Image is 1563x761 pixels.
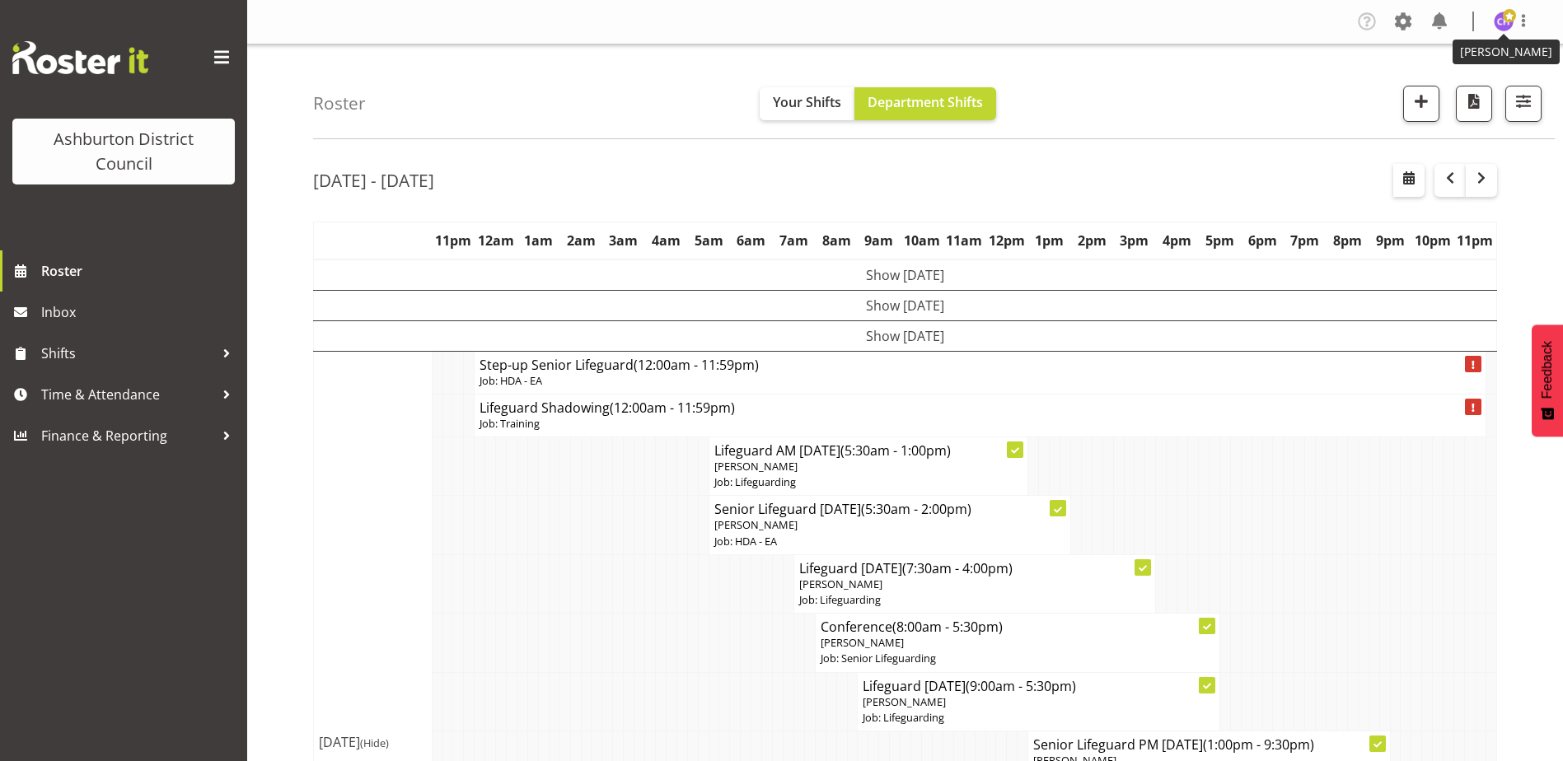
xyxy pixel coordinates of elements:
p: Job: Lifeguarding [714,474,1023,490]
th: 4pm [1156,222,1199,259]
p: Job: HDA - EA [714,534,1065,549]
button: Department Shifts [854,87,996,120]
th: 11pm [1454,222,1497,259]
span: Your Shifts [773,93,841,111]
img: Rosterit website logo [12,41,148,74]
th: 11pm [432,222,475,259]
th: 6pm [1241,222,1284,259]
th: 2am [559,222,602,259]
th: 11am [943,222,985,259]
th: 12pm [985,222,1028,259]
span: Finance & Reporting [41,423,214,448]
td: Show [DATE] [314,320,1497,351]
span: (8:00am - 5:30pm) [892,618,1003,636]
th: 8pm [1327,222,1369,259]
th: 12am [475,222,517,259]
th: 2pm [1070,222,1113,259]
span: (12:00am - 11:59pm) [610,399,735,417]
span: Roster [41,259,239,283]
p: Job: Senior Lifeguarding [821,651,1214,666]
th: 4am [645,222,688,259]
h4: Conference [821,619,1214,635]
span: (5:30am - 1:00pm) [840,441,951,460]
span: (12:00am - 11:59pm) [634,356,759,374]
h4: Lifeguard Shadowing [480,399,1481,416]
span: Shifts [41,341,214,366]
button: Feedback - Show survey [1532,324,1563,437]
p: Job: Lifeguarding [799,592,1150,608]
th: 7am [773,222,816,259]
h4: Lifeguard AM [DATE] [714,442,1023,459]
th: 9pm [1369,222,1411,259]
p: Job: Lifeguarding [863,710,1214,726]
img: chalotter-hydes5348.jpg [1494,12,1514,31]
span: (9:00am - 5:30pm) [966,677,1076,695]
span: (1:00pm - 9:30pm) [1203,735,1314,754]
span: (5:30am - 2:00pm) [861,500,971,518]
span: (Hide) [360,735,389,750]
th: 8am [815,222,858,259]
th: 3pm [1113,222,1156,259]
th: 6am [730,222,773,259]
span: [PERSON_NAME] [714,517,798,532]
th: 1am [517,222,559,259]
p: Job: Training [480,416,1481,432]
span: [PERSON_NAME] [714,459,798,474]
span: Feedback [1540,341,1555,399]
h2: [DATE] - [DATE] [313,170,434,191]
p: Job: HDA - EA [480,373,1481,389]
button: Add a new shift [1403,86,1439,122]
h4: Roster [313,94,366,113]
th: 10pm [1411,222,1454,259]
span: (7:30am - 4:00pm) [902,559,1013,577]
button: Download a PDF of the roster according to the set date range. [1456,86,1492,122]
td: Show [DATE] [314,259,1497,291]
th: 10am [901,222,943,259]
th: 9am [858,222,901,259]
th: 5am [687,222,730,259]
h4: Lifeguard [DATE] [863,678,1214,694]
span: [PERSON_NAME] [863,694,946,709]
td: Show [DATE] [314,290,1497,320]
th: 3am [602,222,645,259]
button: Your Shifts [760,87,854,120]
th: 7pm [1284,222,1327,259]
div: Ashburton District Council [29,127,218,176]
h4: Lifeguard [DATE] [799,560,1150,577]
h4: Senior Lifeguard [DATE] [714,501,1065,517]
span: [PERSON_NAME] [799,577,882,591]
button: Select a specific date within the roster. [1393,164,1425,197]
h4: Senior Lifeguard PM [DATE] [1033,736,1384,753]
span: Department Shifts [868,93,983,111]
th: 1pm [1028,222,1071,259]
button: Filter Shifts [1505,86,1542,122]
h4: Step-up Senior Lifeguard [480,357,1481,373]
span: [PERSON_NAME] [821,635,904,650]
span: Time & Attendance [41,382,214,407]
span: Inbox [41,300,239,324]
th: 5pm [1198,222,1241,259]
